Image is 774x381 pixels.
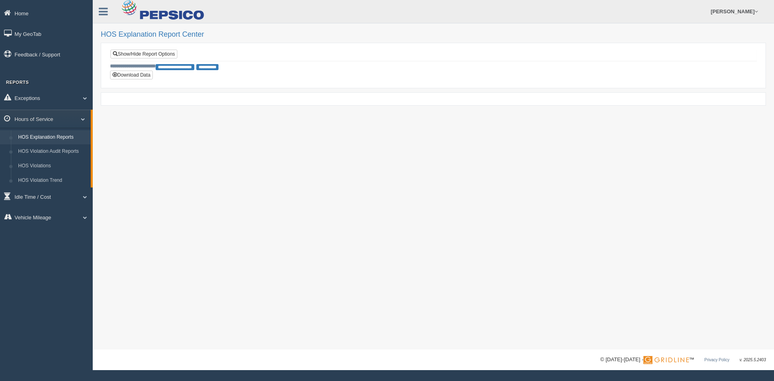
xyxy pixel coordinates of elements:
[15,173,91,188] a: HOS Violation Trend
[600,356,766,364] div: © [DATE]-[DATE] - ™
[15,144,91,159] a: HOS Violation Audit Reports
[740,358,766,362] span: v. 2025.5.2403
[110,50,177,58] a: Show/Hide Report Options
[643,356,689,364] img: Gridline
[15,159,91,173] a: HOS Violations
[15,130,91,145] a: HOS Explanation Reports
[704,358,729,362] a: Privacy Policy
[101,31,766,39] h2: HOS Explanation Report Center
[110,71,153,79] button: Download Data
